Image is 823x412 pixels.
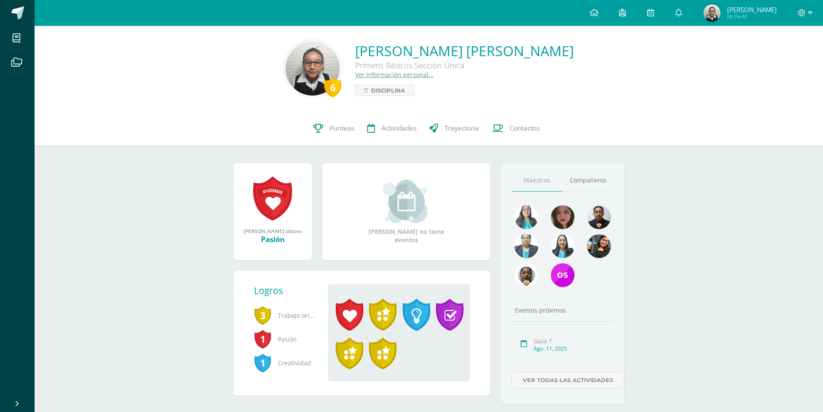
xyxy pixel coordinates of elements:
[254,284,321,297] div: Logros
[534,337,611,345] div: Guía 1
[512,169,562,192] a: Maestros
[254,351,315,375] span: Creatividad
[515,205,538,229] img: ce48fdecffa589a24be67930df168508.png
[355,85,414,96] a: Disciplina
[551,205,575,229] img: 775caf7197dc2b63b976a94a710c5fee.png
[361,111,423,146] a: Actividades
[445,124,479,133] span: Trayectoria
[254,353,271,373] span: 1
[512,306,613,314] div: Eventos próximos
[381,124,416,133] span: Actividades
[254,303,315,327] span: Trabajo original
[562,169,613,192] a: Compañeros
[727,13,777,20] span: Mi Perfil
[515,263,538,287] img: 39d12c75fc7c08c1d8db18f8fb38dc3f.png
[703,4,721,22] img: d155ee57f74522c7e748519f524156f7.png
[363,180,450,244] div: [PERSON_NAME] no tiene eventos
[324,77,341,97] div: 6
[512,372,624,389] a: Ver todas las actividades
[551,234,575,258] img: 9fe0fd17307f8b952d7b109f04598178.png
[551,263,575,287] img: 6feca0e4b445fec6a7380f1531de80f0.png
[727,5,777,14] span: [PERSON_NAME]
[486,111,546,146] a: Contactos
[355,70,434,79] a: Ver información personal...
[383,180,430,223] img: event_small.png
[587,205,611,229] img: 76e40354e9c498dffe855eee51dfc475.png
[515,234,538,258] img: 2891959e365288a244d4dc450b4f3706.png
[355,60,574,70] div: Primero Básicos Sección Única
[509,124,540,133] span: Contactos
[242,227,303,234] div: [PERSON_NAME] obtuvo
[254,305,271,325] span: 3
[371,85,405,96] span: Disciplina
[254,329,271,349] span: 1
[330,124,354,133] span: Punteos
[534,345,611,352] div: Ago. 11, 2025
[242,234,303,244] div: Pasión
[307,111,361,146] a: Punteos
[355,42,574,60] a: [PERSON_NAME] [PERSON_NAME]
[423,111,486,146] a: Trayectoria
[254,327,315,351] span: Pasión
[587,234,611,258] img: 73802ff053b96be4d416064cb46eb66b.png
[286,42,340,96] img: 605e81d25a93557a8cd8f900b9790e8f.png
